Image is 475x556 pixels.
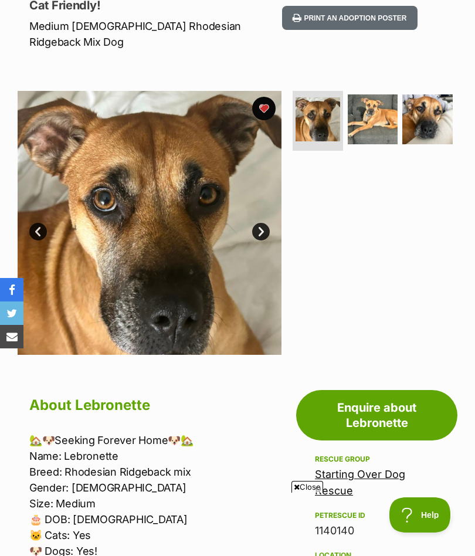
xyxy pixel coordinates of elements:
a: Prev [29,223,47,240]
h2: About Lebronette [29,392,281,418]
img: Photo of Lebronette [348,94,398,145]
button: favourite [252,97,276,120]
img: Photo of Lebronette [402,94,453,145]
span: Close [291,481,323,493]
a: Starting Over Dog Rescue [315,468,405,497]
iframe: Advertisement [24,497,451,550]
div: Rescue group [315,455,439,464]
img: Photo of Lebronette [296,97,340,142]
button: Print an adoption poster [282,6,417,30]
iframe: Help Scout Beacon - Open [389,497,452,533]
p: Medium [DEMOGRAPHIC_DATA] Rhodesian Ridgeback Mix Dog [29,18,277,50]
img: Photo of Lebronette [18,91,281,355]
a: Next [252,223,270,240]
a: Enquire about Lebronette [296,390,457,440]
